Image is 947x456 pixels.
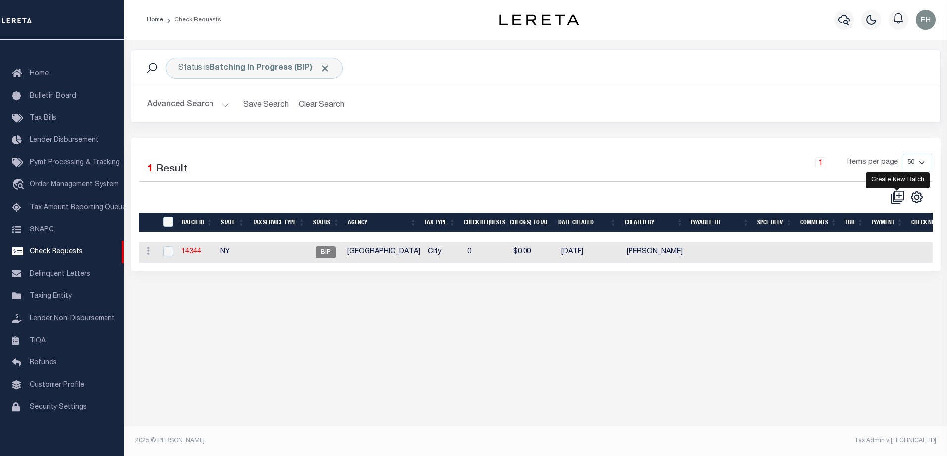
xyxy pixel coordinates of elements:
th: Status: activate to sort column ascending [309,213,344,233]
i: travel_explore [12,179,28,192]
span: TIQA [30,337,46,344]
td: [PERSON_NAME] [623,242,689,263]
th: Check(s) Total [506,213,554,233]
a: 14344 [181,248,201,255]
span: Pymt Processing & Tracking [30,159,120,166]
span: SNAPQ [30,226,54,233]
span: Home [30,70,49,77]
td: NY [216,242,248,263]
th: Check Requests [460,213,506,233]
span: Customer Profile [30,382,84,389]
button: Advanced Search [147,95,229,114]
div: Create New Batch [866,172,930,188]
span: Check Requests [30,248,83,255]
button: Save Search [237,95,295,114]
span: 1 [147,164,153,174]
div: Tax Admin v.[TECHNICAL_ID] [543,436,936,445]
img: logo-dark.svg [499,14,579,25]
span: Items per page [847,157,898,168]
button: Clear Search [295,95,349,114]
th: Comments: activate to sort column ascending [796,213,841,233]
span: Delinquent Letters [30,271,90,278]
span: Tax Bills [30,115,56,122]
a: Home [147,17,163,23]
th: Date Created: activate to sort column ascending [554,213,621,233]
span: Security Settings [30,404,87,411]
label: Result [156,162,187,177]
li: Check Requests [163,15,221,24]
th: Batch Id: activate to sort column ascending [178,213,217,233]
th: Created By: activate to sort column ascending [621,213,687,233]
span: Order Management System [30,181,119,188]
td: City [424,242,463,263]
a: 1 [815,157,826,168]
div: 2025 © [PERSON_NAME]. [128,436,536,445]
td: 0 [463,242,509,263]
th: Agency: activate to sort column ascending [344,213,421,233]
th: Spcl Delv.: activate to sort column ascending [753,213,796,233]
td: $0.00 [509,242,557,263]
th: Tax Service Type: activate to sort column ascending [249,213,309,233]
span: Refunds [30,359,57,366]
span: Click to Remove [320,63,330,74]
span: BIP [316,246,336,258]
th: Tax Type: activate to sort column ascending [421,213,460,233]
th: Payable To: activate to sort column ascending [687,213,753,233]
td: [DATE] [557,242,622,263]
img: svg+xml;base64,PHN2ZyB4bWxucz0iaHR0cDovL3d3dy53My5vcmcvMjAwMC9zdmciIHBvaW50ZXItZXZlbnRzPSJub25lIi... [916,10,936,30]
div: Status is [166,58,343,79]
td: [GEOGRAPHIC_DATA] [343,242,424,263]
span: Bulletin Board [30,93,76,100]
span: Lender Disbursement [30,137,99,144]
span: Taxing Entity [30,293,72,300]
th: Payment: activate to sort column ascending [868,213,907,233]
span: Lender Non-Disbursement [30,315,115,322]
span: Tax Amount Reporting Queue [30,204,126,211]
th: State: activate to sort column ascending [217,213,249,233]
th: TBR: activate to sort column ascending [841,213,868,233]
b: Batching In Progress (BIP) [210,64,330,72]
